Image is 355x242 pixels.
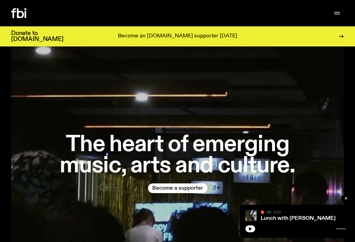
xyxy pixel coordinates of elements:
[118,33,237,40] p: Become an [DOMAIN_NAME] supporter [DATE]
[11,31,63,42] h3: Donate to [DOMAIN_NAME]
[266,210,281,214] span: On Air
[148,183,207,193] button: Become a supporter
[261,216,336,221] a: Lunch with [PERSON_NAME]
[31,134,324,176] h1: The heart of emerging music, arts and culture.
